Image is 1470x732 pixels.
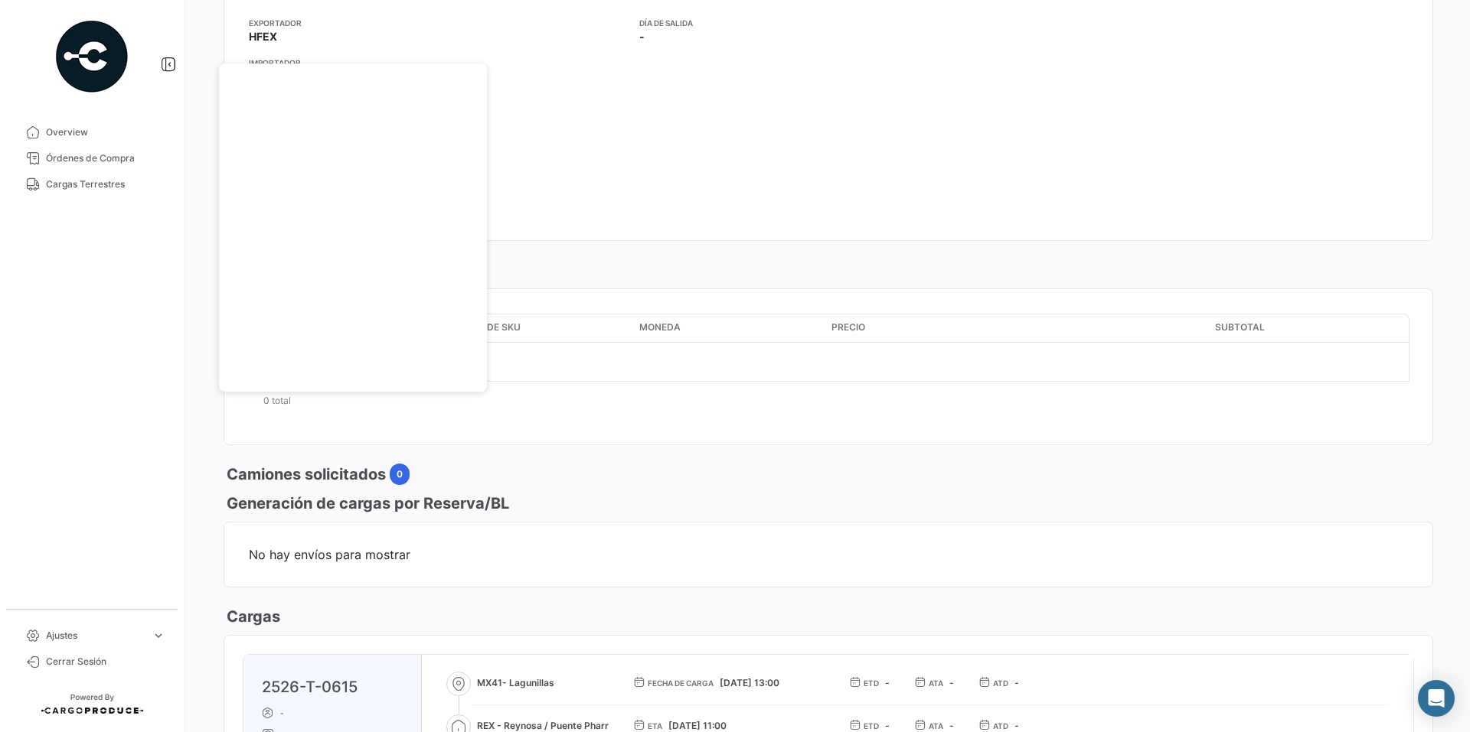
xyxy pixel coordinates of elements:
[885,677,890,688] span: -
[397,467,403,481] span: 0
[929,677,943,689] span: ATA
[152,629,165,643] span: expand_more
[993,720,1008,732] span: ATD
[1215,320,1265,334] span: Subtotal
[249,382,1408,420] div: 0 total
[1014,720,1019,731] span: -
[54,18,130,95] img: powered-by.png
[46,177,165,191] span: Cargas Terrestres
[1014,677,1019,688] span: -
[46,655,165,669] span: Cerrar Sesión
[949,720,954,731] span: -
[12,119,171,145] a: Overview
[668,720,727,731] span: [DATE] 11:00
[442,314,634,342] datatable-header-cell: Código de SKU
[929,720,943,732] span: ATA
[224,493,509,514] h3: Generación de cargas por Reserva/BL
[46,151,165,165] span: Órdenes de Compra
[864,677,879,689] span: ETD
[864,720,879,732] span: ETD
[639,17,1018,29] app-card-info-title: Día de Salida
[639,29,645,44] span: -
[224,464,386,485] h3: Camiones solicitados
[46,125,165,139] span: Overview
[993,677,1008,689] span: ATD
[12,145,171,171] a: Órdenes de Compra
[262,707,415,719] p: -
[720,677,779,688] span: [DATE] 13:00
[249,29,277,44] span: HFEX
[1418,680,1455,717] div: Abrir Intercom Messenger
[831,320,865,334] span: Precio
[648,677,714,689] span: Fecha de carga
[648,720,662,732] span: ETA
[262,678,358,696] a: 2526-T-0615
[477,676,609,690] span: MX41- Lagunillas
[224,606,280,627] h3: Cargas
[633,314,825,342] datatable-header-cell: Moneda
[12,171,171,197] a: Cargas Terrestres
[885,720,890,731] span: -
[249,57,627,69] app-card-info-title: Importador
[249,547,1408,562] span: No hay envíos para mostrar
[46,629,145,643] span: Ajustes
[949,677,954,688] span: -
[249,17,627,29] app-card-info-title: Exportador
[639,320,681,334] span: Moneda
